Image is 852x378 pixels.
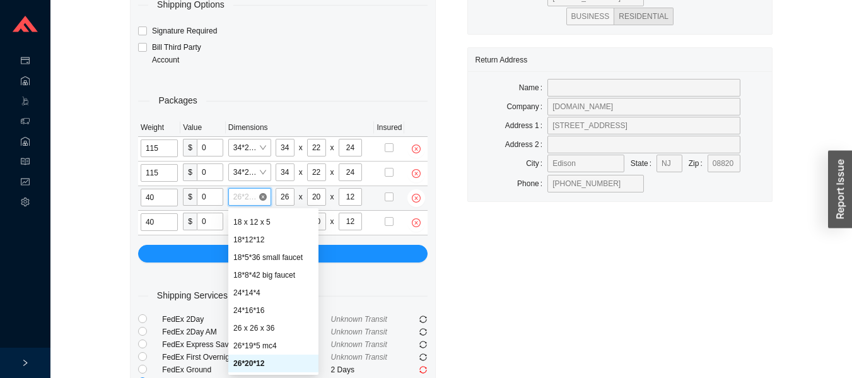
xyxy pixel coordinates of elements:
span: close-circle [407,194,425,203]
button: close-circle [407,165,425,182]
span: Unknown Transit [331,315,387,324]
span: right [21,359,29,367]
input: H [339,163,363,181]
span: BUSINESS [571,12,610,21]
span: close-circle [407,169,425,178]
div: 18*8*42 big faucet [228,266,318,284]
label: Company [506,98,547,115]
span: sync [419,366,427,374]
div: x [299,191,303,203]
div: x [330,191,334,203]
input: L [276,139,295,157]
span: Signature Required [147,25,222,37]
input: W [307,163,326,181]
span: close-circle [259,193,267,201]
span: read [21,153,30,173]
div: 18 x 12 x 5 [233,216,313,228]
span: $ [183,188,197,206]
span: close-circle [407,145,425,153]
span: fund [21,173,30,193]
div: 18*8*42 big faucet [233,269,313,281]
div: FedEx Ground [162,363,259,376]
div: FedEx First Overnight [162,351,259,363]
div: 26 x 26 x 36 [233,322,313,334]
div: x [299,141,303,154]
div: 18*5*36 small faucet [228,249,318,266]
span: sync [419,328,427,336]
span: 34*22*24 big bowl [233,139,266,156]
label: Phone [517,175,547,192]
input: H [339,188,363,206]
span: Unknown Transit [331,340,387,349]
div: FedEx 2Day [162,313,259,326]
span: Unknown Transit [331,328,387,336]
div: FedEx Express Saver [162,338,259,351]
th: Weight [138,119,180,137]
button: close-circle [407,214,425,232]
div: 18 x 12 x 5 [228,213,318,231]
div: x [330,141,334,154]
button: close-circle [407,189,425,207]
span: sync [419,353,427,361]
div: 26*19*5 mc4 [233,340,313,351]
th: Value [180,119,226,137]
label: State [631,155,657,172]
input: L [276,163,295,181]
input: W [307,139,326,157]
input: W [307,188,326,206]
label: Address 2 [505,136,547,153]
span: $ [183,213,197,230]
span: Packages [149,93,206,108]
span: $ [183,139,197,157]
label: Name [519,79,547,97]
span: RESIDENTIAL [619,12,668,21]
label: Address 1 [505,117,547,134]
button: Add Package [138,245,428,263]
span: Shipping Services [148,288,236,303]
span: sync [419,316,427,323]
input: H [339,213,363,230]
span: 34*22*24 big bowl [233,164,266,180]
th: Dimensions [226,119,375,137]
div: 18*5*36 small faucet [233,252,313,263]
span: close-circle [407,218,425,227]
div: 26 x 26 x 36 [228,319,318,337]
span: Bill Third Party Account [147,41,230,66]
span: sync [419,341,427,348]
span: setting [21,193,30,213]
div: x [330,215,334,228]
span: $ [183,163,197,181]
div: x [299,166,303,179]
div: 2 Days [331,363,404,376]
div: x [330,166,334,179]
div: Return Address [476,48,765,71]
label: Zip [689,155,708,172]
input: L [276,188,295,206]
label: City [526,155,547,172]
div: 26*19*5 mc4 [228,337,318,355]
button: close-circle [407,140,425,158]
div: FedEx 2Day AM [162,326,259,338]
input: H [339,139,363,157]
th: Insured [374,119,404,137]
span: credit-card [21,52,30,72]
span: Unknown Transit [331,353,387,362]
